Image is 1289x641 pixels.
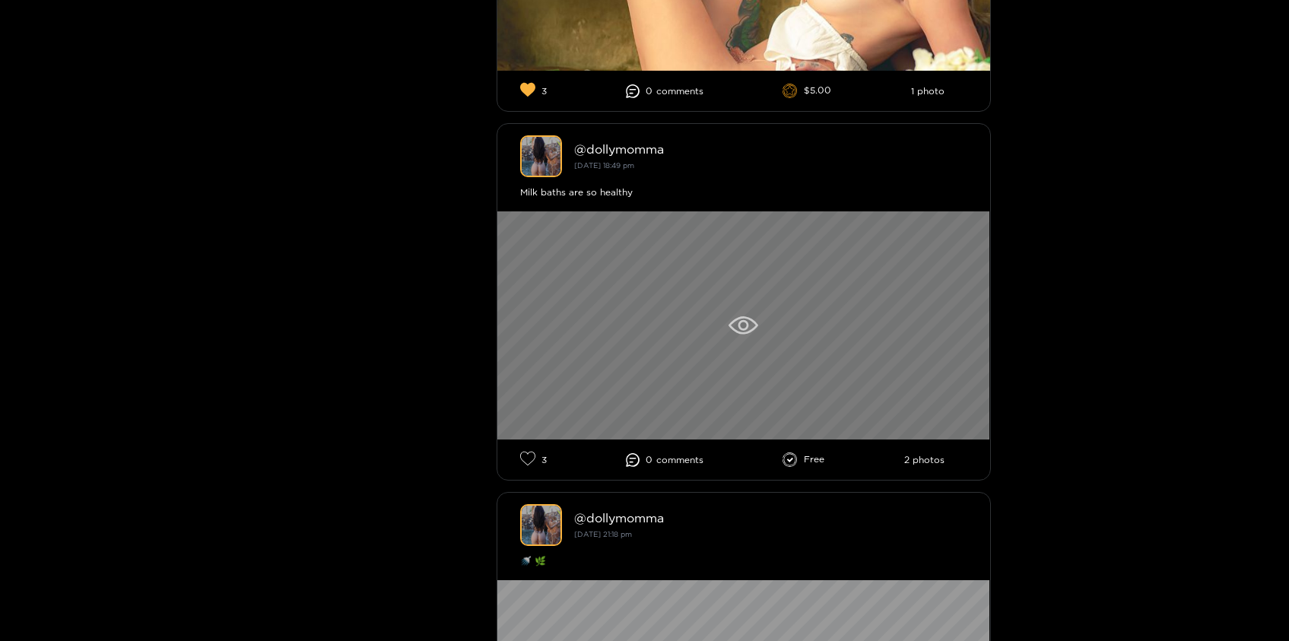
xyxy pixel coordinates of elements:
div: 🚿 🌿 [520,554,967,569]
li: 1 photo [911,86,945,97]
div: @ dollymomma [574,142,967,156]
img: dollymomma [520,504,562,546]
small: [DATE] 21:18 pm [574,530,632,538]
div: Milk baths are so healthy [520,185,967,200]
li: 3 [520,82,547,100]
li: Free [783,452,824,468]
li: $5.00 [783,84,831,99]
div: @ dollymomma [574,511,967,525]
img: dollymomma [520,135,562,177]
li: 3 [520,451,547,468]
li: 0 [626,453,703,467]
li: 2 photos [904,455,945,465]
li: 0 [626,84,703,98]
span: comment s [656,86,703,97]
span: comment s [656,455,703,465]
small: [DATE] 18:49 pm [574,161,634,170]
